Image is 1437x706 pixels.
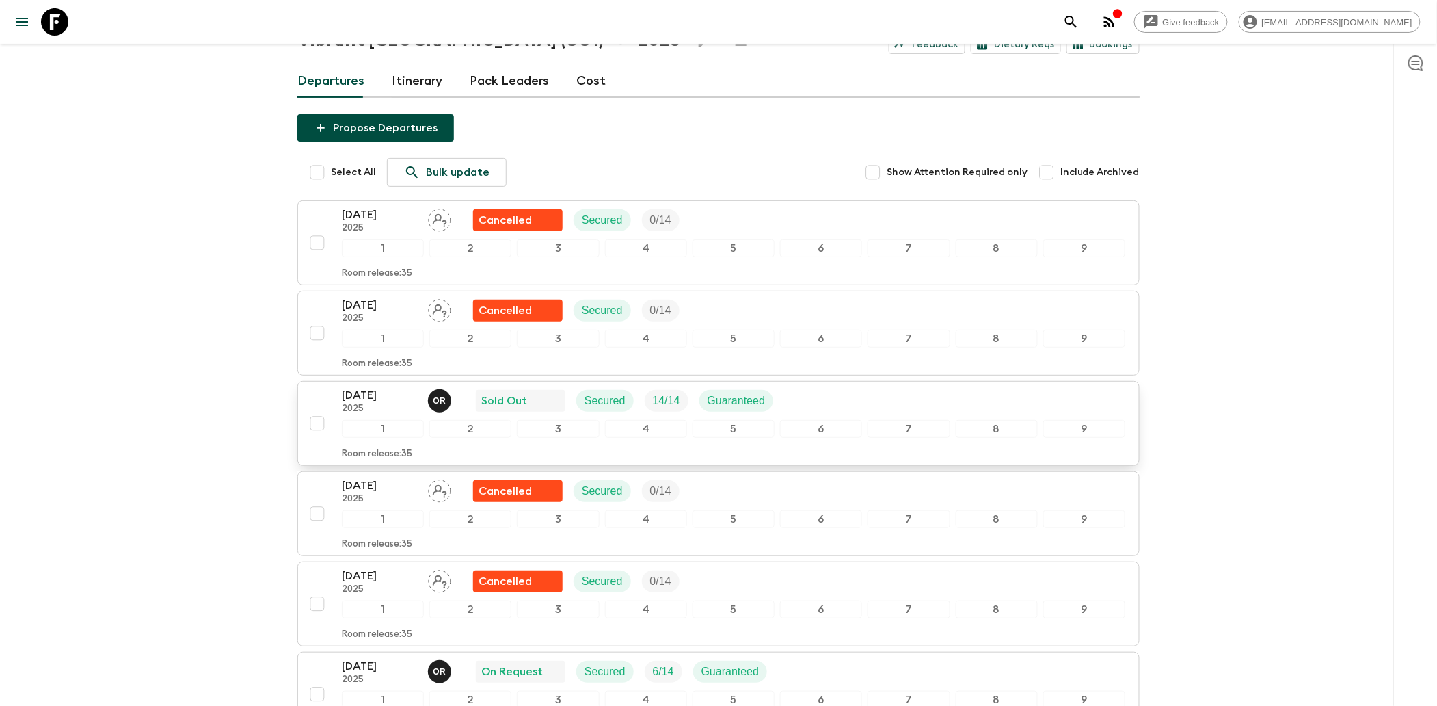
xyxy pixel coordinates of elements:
[429,601,511,618] div: 2
[342,239,424,257] div: 1
[1043,601,1125,618] div: 9
[481,664,543,680] p: On Request
[642,209,680,231] div: Trip Fill
[342,420,424,438] div: 1
[342,330,424,348] div: 1
[780,330,862,348] div: 6
[889,35,965,54] a: Feedback
[342,510,424,528] div: 1
[297,291,1140,376] button: [DATE]2025Assign pack leaderFlash Pack cancellationSecuredTrip Fill123456789Room release:35
[645,390,688,412] div: Trip Fill
[342,629,412,640] p: Room release: 35
[605,330,687,348] div: 4
[428,660,454,683] button: OR
[429,239,511,257] div: 2
[574,300,631,322] div: Secured
[1060,166,1140,179] span: Include Archived
[297,200,1140,285] button: [DATE]2025Assign pack leaderFlash Pack cancellationSecuredTrip Fill123456789Room release:35
[642,300,680,322] div: Trip Fill
[342,387,417,404] p: [DATE]
[605,420,687,438] div: 4
[1254,17,1420,27] span: [EMAIL_ADDRESS][DOMAIN_NAME]
[342,207,417,223] p: [DATE]
[574,480,631,502] div: Secured
[868,330,950,348] div: 7
[297,114,454,142] button: Propose Departures
[331,166,376,179] span: Select All
[708,393,766,409] p: Guaranteed
[342,601,424,618] div: 1
[473,480,563,502] div: Flash Pack cancellation
[887,166,1028,179] span: Show Attention Required only
[576,65,606,98] a: Cost
[650,573,671,590] p: 0 / 14
[780,601,862,618] div: 6
[1043,510,1125,528] div: 9
[642,480,680,502] div: Trip Fill
[1239,11,1421,33] div: [EMAIL_ADDRESS][DOMAIN_NAME]
[971,35,1061,54] a: Dietary Reqs
[428,484,451,495] span: Assign pack leader
[574,571,631,592] div: Secured
[868,420,950,438] div: 7
[297,562,1140,646] button: [DATE]2025Assign pack leaderFlash Pack cancellationSecuredTrip Fill123456789Room release:35
[868,510,950,528] div: 7
[429,330,511,348] div: 2
[585,664,626,680] p: Secured
[342,404,417,415] p: 2025
[342,658,417,675] p: [DATE]
[605,510,687,528] div: 4
[1134,11,1228,33] a: Give feedback
[342,223,417,234] p: 2025
[1043,239,1125,257] div: 9
[582,573,623,590] p: Secured
[473,300,563,322] div: Flash Pack cancellation
[479,212,532,228] p: Cancelled
[297,381,1140,466] button: [DATE]2025Oscar RinconSold OutSecuredTrip FillGuaranteed123456789Room release:35
[297,65,364,98] a: Departures
[428,574,451,585] span: Assign pack leader
[701,664,760,680] p: Guaranteed
[1058,8,1085,36] button: search adventures
[642,571,680,592] div: Trip Fill
[653,393,680,409] p: 14 / 14
[517,601,599,618] div: 3
[650,212,671,228] p: 0 / 14
[342,358,412,369] p: Room release: 35
[429,420,511,438] div: 2
[428,664,454,675] span: Oscar Rincon
[297,471,1140,556] button: [DATE]2025Assign pack leaderFlash Pack cancellationSecuredTrip Fill123456789Room release:35
[429,510,511,528] div: 2
[479,302,532,319] p: Cancelled
[693,330,775,348] div: 5
[428,213,451,224] span: Assign pack leader
[342,268,412,279] p: Room release: 35
[693,601,775,618] div: 5
[428,393,454,404] span: Oscar Rincon
[645,661,682,683] div: Trip Fill
[956,601,1038,618] div: 8
[517,330,599,348] div: 3
[868,601,950,618] div: 7
[342,297,417,313] p: [DATE]
[481,393,527,409] p: Sold Out
[517,420,599,438] div: 3
[342,568,417,584] p: [DATE]
[479,573,532,590] p: Cancelled
[342,478,417,494] p: [DATE]
[517,510,599,528] div: 3
[693,420,775,438] div: 5
[428,303,451,314] span: Assign pack leader
[582,483,623,499] p: Secured
[479,483,532,499] p: Cancelled
[693,510,775,528] div: 5
[956,239,1038,257] div: 8
[605,601,687,618] div: 4
[582,302,623,319] p: Secured
[8,8,36,36] button: menu
[868,239,950,257] div: 7
[426,164,489,181] p: Bulk update
[780,420,862,438] div: 6
[1043,330,1125,348] div: 9
[473,571,563,592] div: Flash Pack cancellation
